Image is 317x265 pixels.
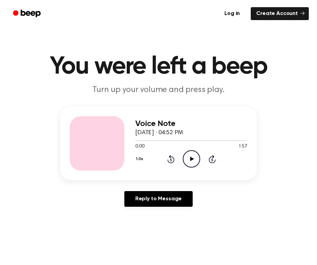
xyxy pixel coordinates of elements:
[124,191,193,207] a: Reply to Message
[8,7,47,20] a: Beep
[218,6,247,21] a: Log in
[135,119,247,128] h3: Voice Note
[8,54,309,79] h1: You were left a beep
[135,143,144,150] span: 0:00
[135,130,183,136] span: [DATE] · 04:52 PM
[135,153,146,165] button: 1.0x
[238,143,247,150] span: 1:57
[27,84,290,96] p: Turn up your volume and press play.
[251,7,309,20] a: Create Account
